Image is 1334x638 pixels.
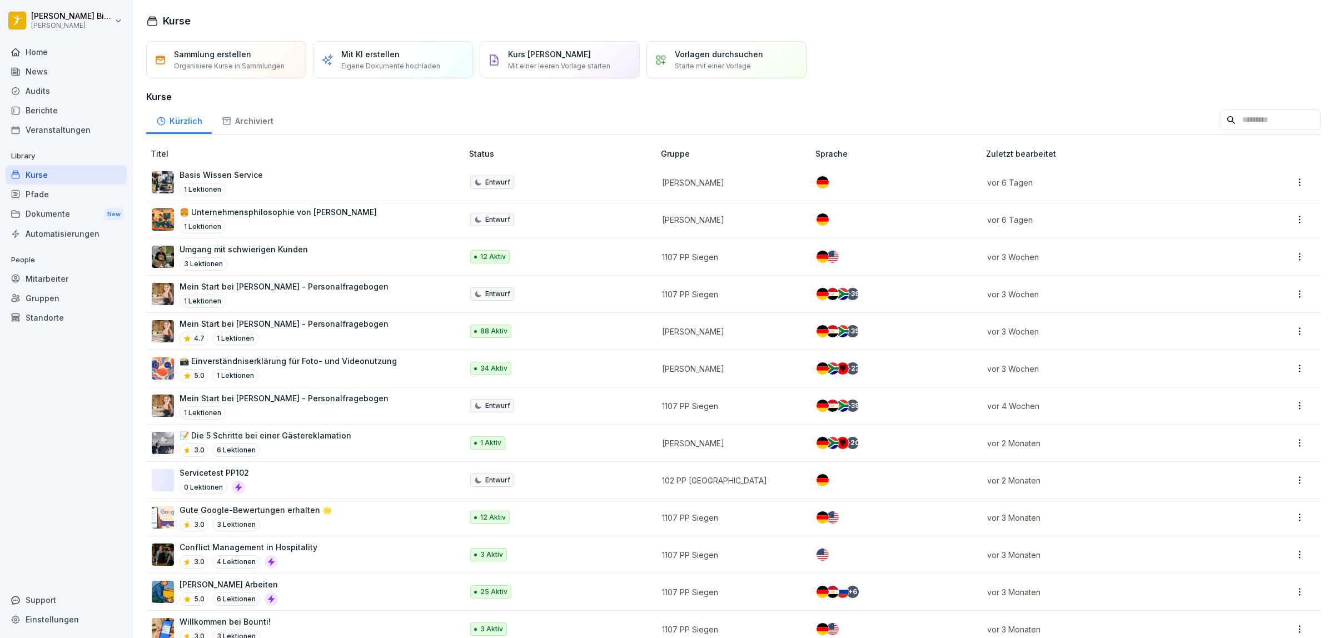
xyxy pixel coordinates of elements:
[485,289,510,299] p: Entwurf
[146,106,212,134] a: Kürzlich
[212,592,260,606] p: 6 Lektionen
[341,48,400,60] p: Mit KI erstellen
[661,148,811,159] p: Gruppe
[180,541,317,553] p: Conflict Management in Hospitality
[6,204,127,225] a: DokumenteNew
[180,481,227,494] p: 0 Lektionen
[675,61,751,71] p: Starte mit einer Vorlage
[662,400,798,412] p: 1107 PP Siegen
[817,251,829,263] img: de.svg
[480,550,503,560] p: 3 Aktiv
[817,288,829,300] img: de.svg
[163,13,191,28] h1: Kurse
[847,362,859,375] div: + 23
[6,165,127,185] a: Kurse
[180,616,271,627] p: Willkommen bei Bounti!
[987,586,1222,598] p: vor 3 Monaten
[508,61,610,71] p: Mit einer leeren Vorlage starten
[146,90,1321,103] h3: Kurse
[662,214,798,226] p: [PERSON_NAME]
[675,48,763,60] p: Vorlagen durchsuchen
[480,438,501,448] p: 1 Aktiv
[152,544,174,566] img: v5km1yrum515hbryjbhr1wgk.png
[6,251,127,269] p: People
[662,586,798,598] p: 1107 PP Siegen
[827,288,839,300] img: eg.svg
[6,269,127,288] a: Mitarbeiter
[847,586,859,598] div: + 6
[662,624,798,635] p: 1107 PP Siegen
[180,243,308,255] p: Umgang mit schwierigen Kunden
[152,581,174,603] img: ns5fm27uu5em6705ixom0yjt.png
[662,177,798,188] p: [PERSON_NAME]
[827,325,839,337] img: eg.svg
[480,587,507,597] p: 25 Aktiv
[837,400,849,412] img: za.svg
[6,101,127,120] div: Berichte
[6,147,127,165] p: Library
[152,208,174,231] img: piso4cs045sdgh18p3b5ocgn.png
[212,555,260,569] p: 4 Lektionen
[827,400,839,412] img: eg.svg
[152,283,174,305] img: aaay8cu0h1hwaqqp9269xjan.png
[987,475,1222,486] p: vor 2 Monaten
[152,320,174,342] img: aaay8cu0h1hwaqqp9269xjan.png
[6,81,127,101] div: Audits
[6,120,127,139] a: Veranstaltungen
[6,288,127,308] div: Gruppen
[837,325,849,337] img: za.svg
[180,504,332,516] p: Gute Google-Bewertungen erhalten 🌟
[6,224,127,243] div: Automatisierungen
[662,326,798,337] p: [PERSON_NAME]
[662,251,798,263] p: 1107 PP Siegen
[180,295,226,308] p: 1 Lektionen
[180,579,278,590] p: [PERSON_NAME] Arbeiten
[6,42,127,62] a: Home
[469,148,656,159] p: Status
[817,511,829,524] img: de.svg
[6,62,127,81] div: News
[180,220,226,233] p: 1 Lektionen
[212,518,260,531] p: 3 Lektionen
[837,362,849,375] img: al.svg
[180,392,389,404] p: Mein Start bei [PERSON_NAME] - Personalfragebogen
[817,176,829,188] img: de.svg
[987,400,1222,412] p: vor 4 Wochen
[212,106,283,134] div: Archiviert
[987,624,1222,635] p: vor 3 Monaten
[662,549,798,561] p: 1107 PP Siegen
[827,437,839,449] img: za.svg
[847,400,859,412] div: + 39
[480,252,506,262] p: 12 Aktiv
[174,48,251,60] p: Sammlung erstellen
[6,610,127,629] div: Einstellungen
[180,406,226,420] p: 1 Lektionen
[837,586,849,598] img: ru.svg
[817,362,829,375] img: de.svg
[662,363,798,375] p: [PERSON_NAME]
[152,395,174,417] img: aaay8cu0h1hwaqqp9269xjan.png
[815,148,982,159] p: Sprache
[987,437,1222,449] p: vor 2 Monaten
[194,594,205,604] p: 5.0
[817,586,829,598] img: de.svg
[194,371,205,381] p: 5.0
[151,148,465,159] p: Titel
[817,325,829,337] img: de.svg
[485,475,510,485] p: Entwurf
[31,22,112,29] p: [PERSON_NAME]
[152,357,174,380] img: kmlaa60hhy6rj8umu5j2s6g8.png
[180,318,389,330] p: Mein Start bei [PERSON_NAME] - Personalfragebogen
[837,288,849,300] img: za.svg
[194,520,205,530] p: 3.0
[987,288,1222,300] p: vor 3 Wochen
[180,257,227,271] p: 3 Lektionen
[6,308,127,327] a: Standorte
[827,251,839,263] img: us.svg
[480,624,503,634] p: 3 Aktiv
